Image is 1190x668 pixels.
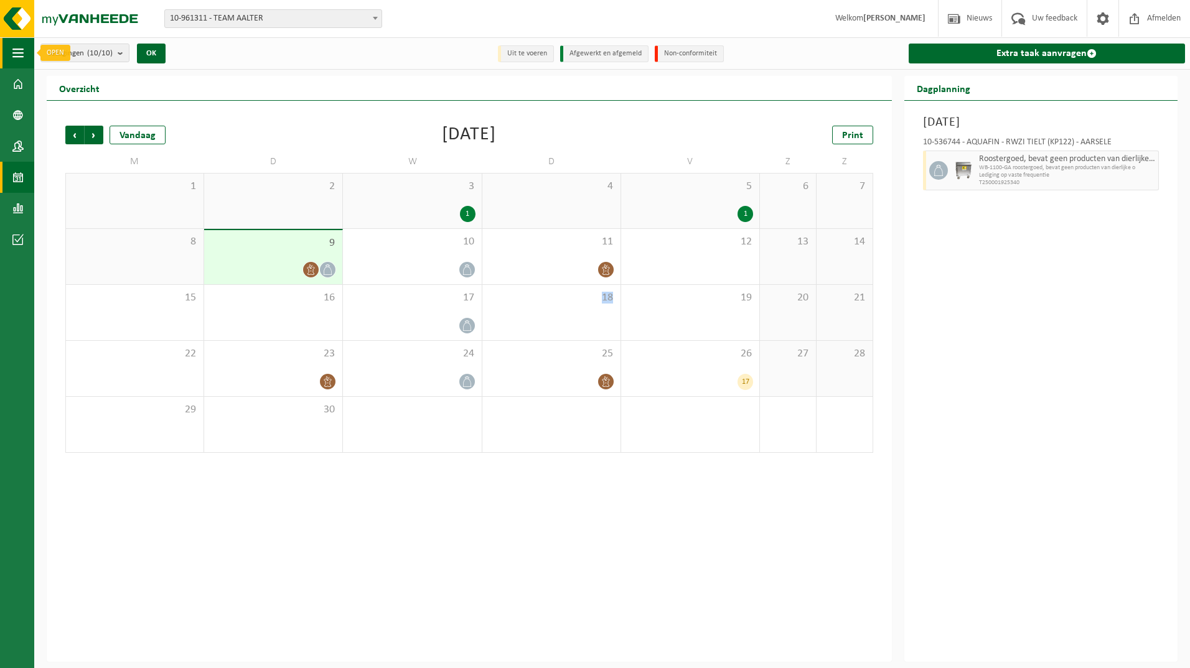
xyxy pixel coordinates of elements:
h3: [DATE] [923,113,1159,132]
li: Afgewerkt en afgemeld [560,45,649,62]
div: 1 [460,206,476,222]
span: 22 [72,347,197,361]
span: Print [842,131,863,141]
div: 10-536744 - AQUAFIN - RWZI TIELT (KP122) - AARSELE [923,138,1159,151]
button: Vestigingen(10/10) [40,44,129,62]
td: Z [817,151,873,173]
span: Vestigingen [47,44,113,63]
span: 10-961311 - TEAM AALTER [165,10,382,27]
li: Uit te voeren [498,45,554,62]
span: 15 [72,291,197,305]
span: 17 [349,291,475,305]
span: Vorige [65,126,84,144]
strong: [PERSON_NAME] [863,14,925,23]
a: Print [832,126,873,144]
span: 23 [210,347,336,361]
span: 29 [72,403,197,417]
td: D [204,151,343,173]
td: M [65,151,204,173]
td: V [621,151,760,173]
span: 4 [489,180,614,193]
h2: Overzicht [47,76,112,100]
span: 1 [72,180,197,193]
td: D [482,151,621,173]
td: Z [760,151,817,173]
count: (10/10) [87,49,113,57]
div: 1 [738,206,753,222]
span: 10 [349,235,475,249]
span: 28 [823,347,866,361]
span: T250001925340 [979,179,1155,187]
span: 21 [823,291,866,305]
span: 11 [489,235,614,249]
span: 7 [823,180,866,193]
span: 12 [627,235,753,249]
td: W [343,151,482,173]
span: 6 [766,180,810,193]
div: 17 [738,374,753,390]
span: 27 [766,347,810,361]
span: 25 [489,347,614,361]
span: 26 [627,347,753,361]
span: 13 [766,235,810,249]
div: Vandaag [110,126,166,144]
img: WB-1100-GAL-GY-01 [954,161,973,180]
span: 3 [349,180,475,193]
h2: Dagplanning [904,76,983,100]
div: [DATE] [442,126,496,144]
span: WB-1100-GA roostergoed, bevat geen producten van dierlijke o [979,164,1155,172]
span: 20 [766,291,810,305]
span: 9 [210,236,336,250]
span: 10-961311 - TEAM AALTER [164,9,382,28]
button: OK [137,44,166,63]
span: 16 [210,291,336,305]
span: 18 [489,291,614,305]
a: Extra taak aanvragen [909,44,1185,63]
span: 19 [627,291,753,305]
span: 24 [349,347,475,361]
li: Non-conformiteit [655,45,724,62]
span: 14 [823,235,866,249]
span: 30 [210,403,336,417]
span: 8 [72,235,197,249]
span: Lediging op vaste frequentie [979,172,1155,179]
span: 2 [210,180,336,193]
span: Volgende [85,126,103,144]
span: Roostergoed, bevat geen producten van dierlijke oorsprong [979,154,1155,164]
span: 5 [627,180,753,193]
